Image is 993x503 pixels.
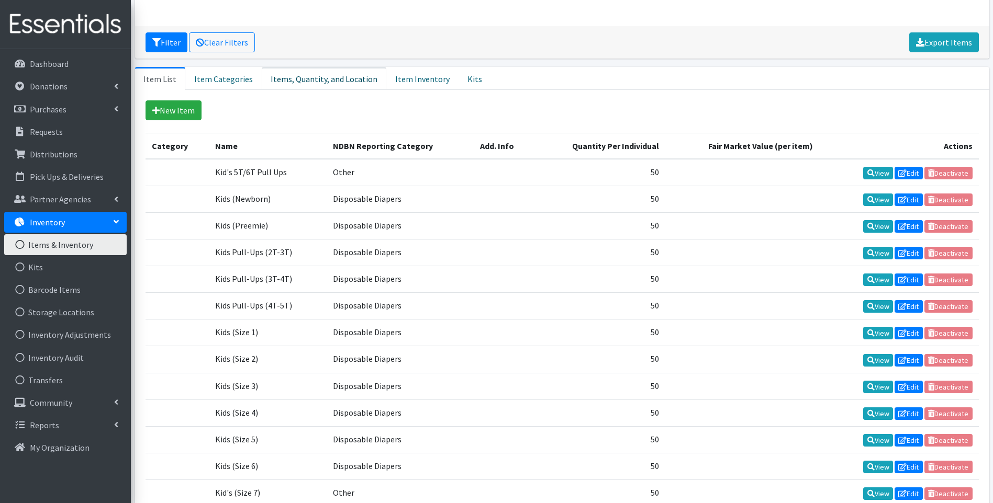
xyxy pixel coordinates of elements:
[4,121,127,142] a: Requests
[135,67,185,90] a: Item List
[4,302,127,323] a: Storage Locations
[327,319,474,346] td: Disposable Diapers
[30,59,69,69] p: Dashboard
[386,67,459,90] a: Item Inventory
[535,186,665,212] td: 50
[209,373,326,399] td: Kids (Size 3)
[4,370,127,391] a: Transfers
[327,346,474,373] td: Disposable Diapers
[4,189,127,210] a: Partner Agencies
[30,172,104,182] p: Pick Ups & Deliveries
[327,293,474,319] td: Disposable Diapers
[327,239,474,266] td: Disposable Diapers
[895,167,923,179] a: Edit
[535,266,665,293] td: 50
[327,373,474,399] td: Disposable Diapers
[863,461,893,473] a: View
[327,186,474,212] td: Disposable Diapers
[863,273,893,286] a: View
[895,327,923,339] a: Edit
[895,220,923,233] a: Edit
[30,217,65,227] p: Inventory
[535,319,665,346] td: 50
[4,7,127,42] img: HumanEssentials
[863,487,893,500] a: View
[185,67,262,90] a: Item Categories
[30,149,77,159] p: Distributions
[209,186,326,212] td: Kids (Newborn)
[209,212,326,239] td: Kids (Preemie)
[4,257,127,278] a: Kits
[30,81,68,92] p: Donations
[863,407,893,420] a: View
[535,426,665,453] td: 50
[4,279,127,300] a: Barcode Items
[327,212,474,239] td: Disposable Diapers
[30,104,66,115] p: Purchases
[209,133,326,159] th: Name
[209,239,326,266] td: Kids Pull-Ups (2T-3T)
[459,67,491,90] a: Kits
[327,426,474,453] td: Disposable Diapers
[327,453,474,479] td: Disposable Diapers
[474,133,535,159] th: Add. Info
[895,434,923,447] a: Edit
[895,487,923,500] a: Edit
[146,100,202,120] a: New Item
[30,442,90,453] p: My Organization
[209,426,326,453] td: Kids (Size 5)
[4,99,127,120] a: Purchases
[4,324,127,345] a: Inventory Adjustments
[863,354,893,367] a: View
[327,399,474,426] td: Disposable Diapers
[30,397,72,408] p: Community
[895,273,923,286] a: Edit
[863,300,893,313] a: View
[895,354,923,367] a: Edit
[327,159,474,186] td: Other
[4,212,127,233] a: Inventory
[209,453,326,479] td: Kids (Size 6)
[895,407,923,420] a: Edit
[4,144,127,165] a: Distributions
[535,239,665,266] td: 50
[535,159,665,186] td: 50
[895,247,923,259] a: Edit
[535,346,665,373] td: 50
[909,32,979,52] a: Export Items
[30,127,63,137] p: Requests
[863,247,893,259] a: View
[189,32,255,52] a: Clear Filters
[4,347,127,368] a: Inventory Audit
[4,76,127,97] a: Donations
[535,293,665,319] td: 50
[327,133,474,159] th: NDBN Reporting Category
[535,453,665,479] td: 50
[535,133,665,159] th: Quantity Per Individual
[30,194,91,204] p: Partner Agencies
[30,420,59,430] p: Reports
[863,381,893,393] a: View
[535,373,665,399] td: 50
[146,133,209,159] th: Category
[4,166,127,187] a: Pick Ups & Deliveries
[535,399,665,426] td: 50
[895,461,923,473] a: Edit
[535,212,665,239] td: 50
[895,381,923,393] a: Edit
[209,293,326,319] td: Kids Pull-Ups (4T-5T)
[863,434,893,447] a: View
[209,346,326,373] td: Kids (Size 2)
[209,266,326,293] td: Kids Pull-Ups (3T-4T)
[4,392,127,413] a: Community
[209,319,326,346] td: Kids (Size 1)
[4,415,127,436] a: Reports
[665,133,819,159] th: Fair Market Value (per item)
[895,300,923,313] a: Edit
[209,399,326,426] td: Kids (Size 4)
[146,32,187,52] button: Filter
[863,220,893,233] a: View
[327,266,474,293] td: Disposable Diapers
[819,133,979,159] th: Actions
[262,67,386,90] a: Items, Quantity, and Location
